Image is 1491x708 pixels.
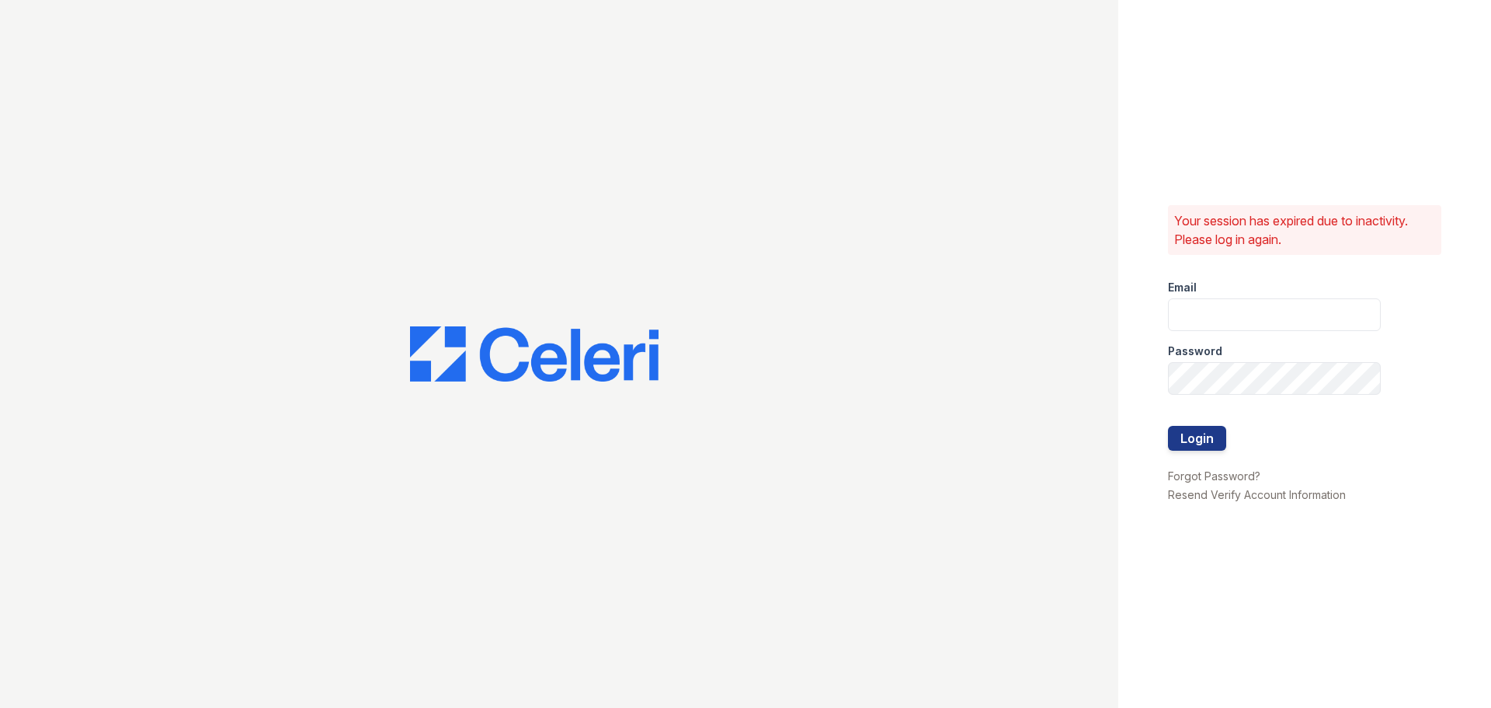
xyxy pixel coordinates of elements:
a: Forgot Password? [1168,469,1260,483]
label: Email [1168,280,1197,295]
label: Password [1168,344,1222,359]
img: CE_Logo_Blue-a8612792a0a2168367f1c8372b55b34899dd931a85d93a1a3d3e32e68fde9ad4.png [410,326,659,382]
a: Resend Verify Account Information [1168,488,1346,501]
button: Login [1168,426,1226,451]
p: Your session has expired due to inactivity. Please log in again. [1174,211,1435,249]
